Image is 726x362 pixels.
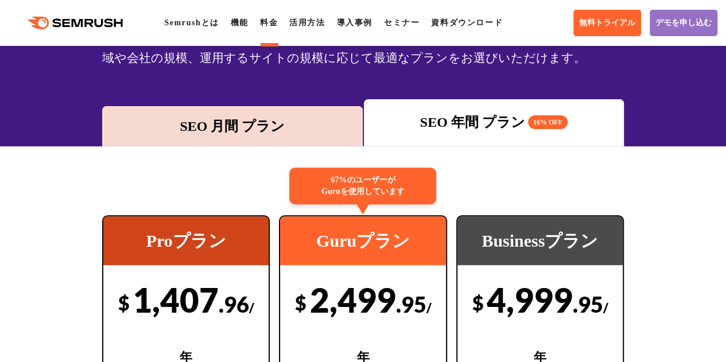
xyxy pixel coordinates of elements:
a: 機能 [231,18,249,27]
span: .96 [219,291,249,317]
a: デモを申し込む [650,10,717,36]
div: Proプラン [103,216,269,265]
span: .95 [573,291,603,317]
span: デモを申し込む [655,18,712,28]
div: SEOの3つの料金プランから、広告・SNS・市場調査ツールキットをご用意しています。業務領域や会社の規模、運用するサイトの規模に応じて最適なプランをお選びいただけます。 [102,27,624,68]
a: 活用方法 [289,18,325,27]
span: $ [118,291,130,314]
a: セミナー [384,18,420,27]
div: Guruプラン [280,216,445,265]
span: 無料トライアル [579,18,635,28]
div: Businessプラン [457,216,623,265]
div: 67%のユーザーが Guruを使用しています [289,168,436,204]
span: $ [295,291,306,314]
a: 無料トライアル [573,10,641,36]
div: SEO 月間 プラン [108,116,356,137]
span: $ [472,291,484,314]
a: Semrushとは [164,18,219,27]
span: 16% OFF [528,115,568,129]
a: 資料ダウンロード [431,18,503,27]
div: SEO 年間 プラン [370,112,618,133]
a: 導入事例 [336,18,372,27]
a: 料金 [260,18,278,27]
span: .95 [395,291,426,317]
